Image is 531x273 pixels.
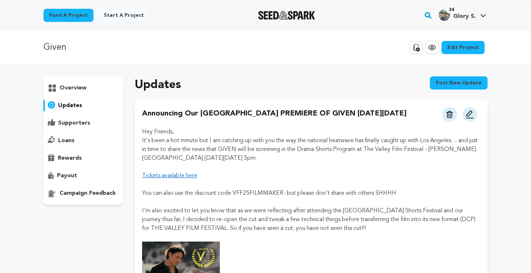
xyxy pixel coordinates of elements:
button: rewards [43,152,123,164]
h2: Updates [135,76,181,94]
button: updates [43,100,123,111]
img: trash.svg [446,111,453,118]
button: supporters [43,117,123,129]
h4: Announcing our [GEOGRAPHIC_DATA] PREMIERE OF GIVEN [DATE][DATE] [142,109,406,122]
p: Hey Friends, [142,128,480,136]
span: 34 [446,6,457,14]
span: Glory S. [453,14,476,19]
a: Start a project [98,9,150,22]
img: Seed&Spark Logo Dark Mode [258,11,316,20]
p: supporters [58,119,90,128]
p: rewards [58,154,82,163]
img: pencil.svg [466,110,474,119]
p: It's been a hot minute but I am catching up with you the way the national heatwave has finally ca... [142,136,480,163]
a: Tickets available here [142,173,197,179]
a: Seed&Spark Homepage [258,11,316,20]
a: Edit Project [442,41,485,54]
p: updates [58,101,82,110]
button: campaign feedback [43,187,123,199]
img: e91dc73de1d09ef4.jpg [439,9,450,21]
button: payout [43,170,123,182]
p: You can also use the discount code VFF25FILMMAKER- but please don't share with others SHHHH [142,189,480,198]
p: Given [43,41,66,54]
button: Post new update [430,76,488,90]
button: overview [43,82,123,94]
a: Glory S.'s Profile [437,8,488,21]
div: Glory S.'s Profile [439,9,476,21]
p: overview [60,84,87,92]
p: campaign feedback [60,189,116,198]
p: I'm also excited to let you know that as we were reflecting after attending the [GEOGRAPHIC_DATA]... [142,206,480,233]
p: payout [57,171,77,180]
p: loans [58,136,75,145]
button: loans [43,135,123,147]
a: Fund a project [43,9,93,22]
span: Glory S.'s Profile [437,8,488,23]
